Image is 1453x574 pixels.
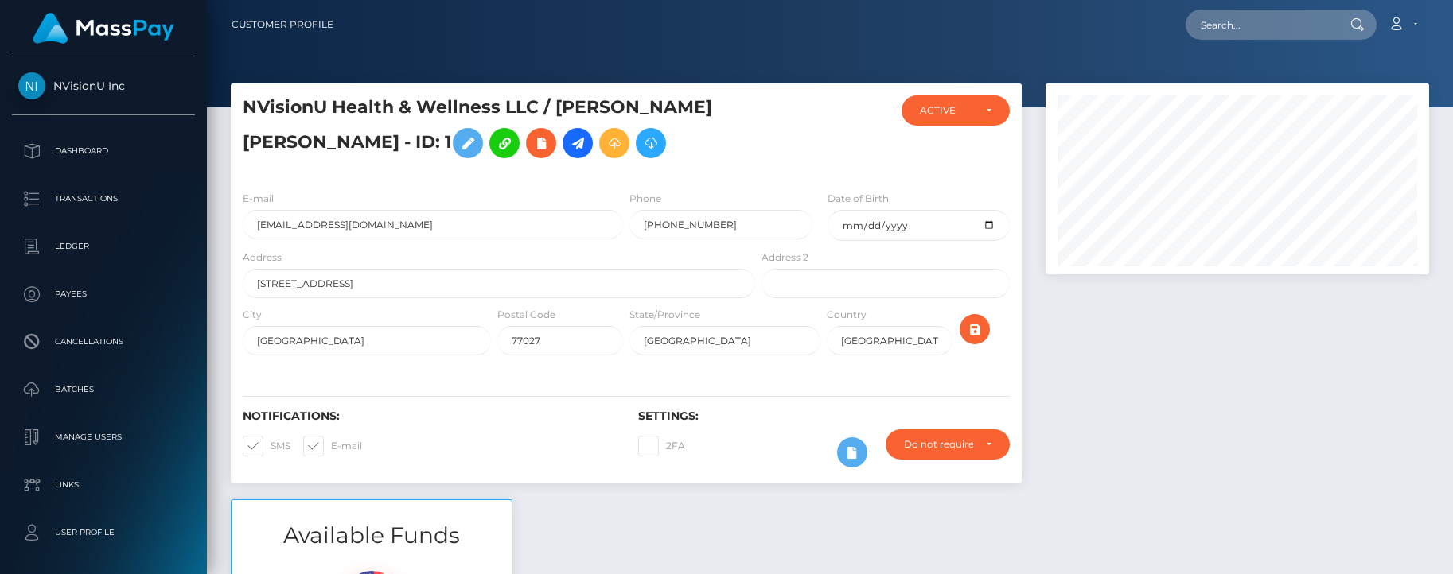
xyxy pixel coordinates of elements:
label: E-mail [243,192,274,206]
a: Initiate Payout [563,128,593,158]
p: Ledger [18,235,189,258]
p: Cancellations [18,330,189,354]
p: Manage Users [18,425,189,449]
a: User Profile [12,513,195,553]
p: Batches [18,378,189,401]
label: State/Province [629,308,700,322]
a: Batches [12,370,195,409]
div: ACTIVE [920,104,973,117]
p: Links [18,473,189,497]
p: Dashboard [18,139,189,163]
label: Country [827,308,867,322]
img: NVisionU Inc [18,72,45,99]
label: City [243,308,262,322]
input: Search... [1186,10,1335,40]
p: Payees [18,282,189,306]
div: Do not require [904,438,973,451]
a: Dashboard [12,131,195,171]
label: E-mail [303,436,362,456]
label: Address [243,250,282,265]
p: Transactions [18,187,189,211]
label: Postal Code [497,308,555,322]
button: Do not require [886,429,1010,460]
a: Transactions [12,179,195,219]
a: Manage Users [12,417,195,457]
h3: Available Funds [232,520,512,551]
p: User Profile [18,521,189,545]
img: MassPay Logo [33,13,174,44]
a: Ledger [12,227,195,266]
span: NVisionU Inc [12,79,195,93]
h6: Notifications: [243,409,614,423]
label: SMS [243,436,290,456]
label: Date of Birth [828,192,889,206]
label: Address 2 [762,250,808,265]
h6: Settings: [638,409,1010,423]
a: Payees [12,274,195,314]
a: Links [12,465,195,505]
a: Cancellations [12,322,195,362]
a: Customer Profile [232,8,333,41]
button: ACTIVE [902,95,1010,126]
h5: NVisionU Health & Wellness LLC / [PERSON_NAME] [PERSON_NAME] - ID: 1 [243,95,746,166]
label: Phone [629,192,661,206]
label: 2FA [638,436,685,456]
